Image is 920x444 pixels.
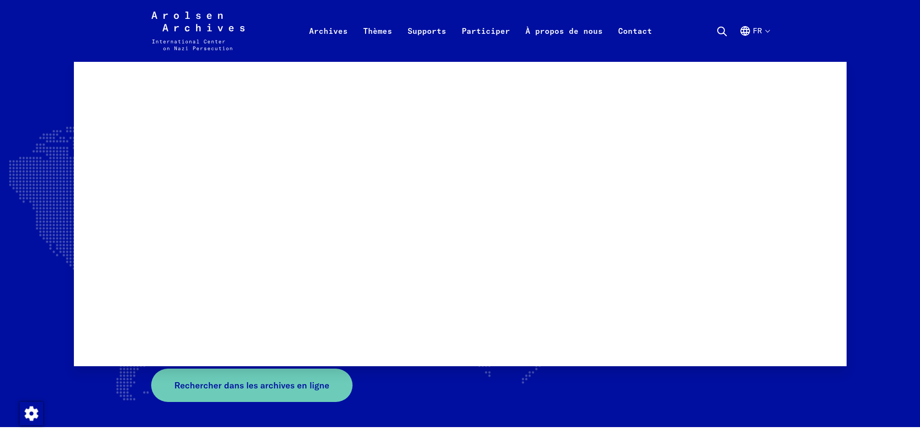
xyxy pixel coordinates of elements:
[739,25,769,60] button: Français, sélection de la langue
[518,23,610,62] a: À propos de nous
[174,379,329,392] span: Rechercher dans les archives en ligne
[301,12,660,50] nav: Principal
[610,23,660,62] a: Contact
[400,23,454,62] a: Supports
[355,23,400,62] a: Thèmes
[301,23,355,62] a: Archives
[151,369,353,402] a: Rechercher dans les archives en ligne
[20,402,43,425] img: Modification du consentement
[454,23,518,62] a: Participer
[19,401,42,425] div: Modification du consentement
